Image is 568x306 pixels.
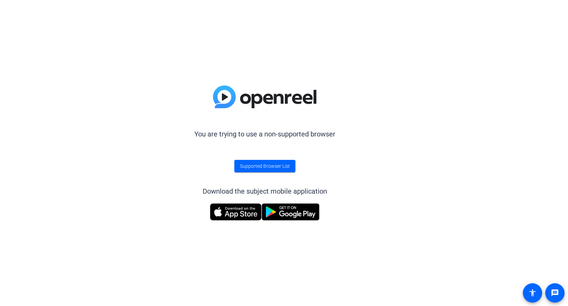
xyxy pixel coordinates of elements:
img: blue-gradient.svg [213,85,316,108]
div: Download the subject mobile application [203,186,327,196]
a: Supported Browser List [234,160,295,172]
img: Get it on Google Play [262,203,319,221]
mat-icon: accessibility [528,289,537,297]
mat-icon: message [551,289,559,297]
p: You are trying to use a non-supported browser [194,129,335,139]
img: Download on the App Store [210,203,262,221]
span: Supported Browser List [240,163,290,170]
